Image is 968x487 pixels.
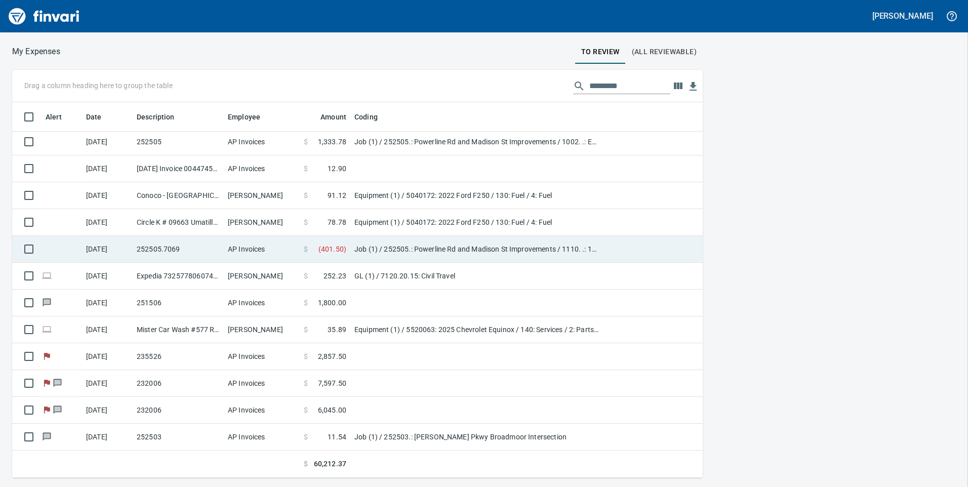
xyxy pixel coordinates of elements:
[42,380,52,386] span: Flagged
[24,80,173,91] p: Drag a column heading here to group the table
[82,182,133,209] td: [DATE]
[350,182,603,209] td: Equipment (1) / 5040172: 2022 Ford F250 / 130: Fuel / 4: Fuel
[304,405,308,415] span: $
[82,343,133,370] td: [DATE]
[224,209,300,236] td: [PERSON_NAME]
[581,46,620,58] span: To Review
[224,316,300,343] td: [PERSON_NAME]
[12,46,60,58] p: My Expenses
[228,111,260,123] span: Employee
[685,79,701,94] button: Download table
[314,459,346,469] span: 60,212.37
[350,424,603,451] td: Job (1) / 252503.: [PERSON_NAME] Pkwy Broadmoor Intersection
[86,111,102,123] span: Date
[318,351,346,361] span: 2,857.50
[318,405,346,415] span: 6,045.00
[318,298,346,308] span: 1,800.00
[133,424,224,451] td: 252503
[12,46,60,58] nav: breadcrumb
[328,432,346,442] span: 11.54
[670,78,685,94] button: Choose columns to display
[42,299,52,306] span: Has messages
[133,397,224,424] td: 232006
[82,155,133,182] td: [DATE]
[304,164,308,174] span: $
[52,380,63,386] span: Has messages
[872,11,933,21] h5: [PERSON_NAME]
[350,316,603,343] td: Equipment (1) / 5520063: 2025 Chevrolet Equinox / 140: Services / 2: Parts/Other
[82,316,133,343] td: [DATE]
[133,370,224,397] td: 232006
[304,459,308,469] span: $
[42,353,52,359] span: Flagged
[82,370,133,397] td: [DATE]
[224,263,300,290] td: [PERSON_NAME]
[304,324,308,335] span: $
[224,290,300,316] td: AP Invoices
[46,111,62,123] span: Alert
[350,236,603,263] td: Job (1) / 252505.: Powerline Rd and Madison St Improvements / 1110. .: 12' Trench Box / 5: Other
[42,326,52,333] span: Online transaction
[224,424,300,451] td: AP Invoices
[304,244,308,254] span: $
[82,424,133,451] td: [DATE]
[318,378,346,388] span: 7,597.50
[133,209,224,236] td: Circle K # 09663 Umatilla OR
[42,272,52,279] span: Online transaction
[350,263,603,290] td: GL (1) / 7120.20.15: Civil Travel
[224,155,300,182] td: AP Invoices
[354,111,378,123] span: Coding
[224,236,300,263] td: AP Invoices
[304,432,308,442] span: $
[354,111,391,123] span: Coding
[328,164,346,174] span: 12.90
[304,378,308,388] span: $
[133,343,224,370] td: 235526
[320,111,346,123] span: Amount
[304,217,308,227] span: $
[224,129,300,155] td: AP Invoices
[82,263,133,290] td: [DATE]
[328,217,346,227] span: 78.78
[304,271,308,281] span: $
[133,182,224,209] td: Conoco - [GEOGRAPHIC_DATA] [GEOGRAPHIC_DATA] MT
[224,397,300,424] td: AP Invoices
[82,397,133,424] td: [DATE]
[318,244,346,254] span: ( 401.50 )
[82,129,133,155] td: [DATE]
[224,182,300,209] td: [PERSON_NAME]
[137,111,188,123] span: Description
[224,343,300,370] td: AP Invoices
[52,407,63,413] span: Has messages
[82,290,133,316] td: [DATE]
[42,433,52,440] span: Has messages
[133,263,224,290] td: Expedia 73257780607448 [DOMAIN_NAME] WA
[328,324,346,335] span: 35.89
[133,316,224,343] td: Mister Car Wash #577 Richland [GEOGRAPHIC_DATA]
[318,137,346,147] span: 1,333.78
[6,4,82,28] img: Finvari
[304,298,308,308] span: $
[350,209,603,236] td: Equipment (1) / 5040172: 2022 Ford F250 / 130: Fuel / 4: Fuel
[324,271,346,281] span: 252.23
[632,46,697,58] span: (All Reviewable)
[46,111,75,123] span: Alert
[133,155,224,182] td: [DATE] Invoice 0044745987 from [MEDICAL_DATA] Industrial (1-30405)
[870,8,936,24] button: [PERSON_NAME]
[133,129,224,155] td: 252505
[86,111,115,123] span: Date
[133,236,224,263] td: 252505.7069
[42,407,52,413] span: Flagged
[133,290,224,316] td: 251506
[328,190,346,200] span: 91.12
[304,351,308,361] span: $
[228,111,273,123] span: Employee
[350,129,603,155] td: Job (1) / 252505.: Powerline Rd and Madison St Improvements / 1002. .: EQ Mobilization / 5: Other
[304,190,308,200] span: $
[224,370,300,397] td: AP Invoices
[307,111,346,123] span: Amount
[82,209,133,236] td: [DATE]
[137,111,175,123] span: Description
[82,236,133,263] td: [DATE]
